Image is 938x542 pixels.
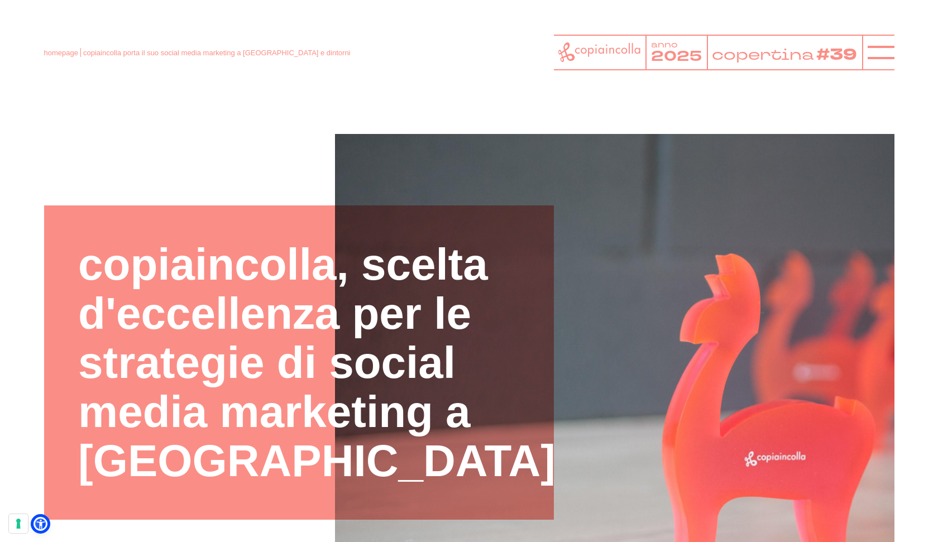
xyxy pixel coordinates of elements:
tspan: #39 [816,44,856,66]
span: copiaincolla porta il suo social media marketing a [GEOGRAPHIC_DATA] e dintorni [83,49,351,57]
tspan: copertina [712,45,813,64]
h1: copiaincolla, scelta d'eccellenza per le strategie di social media marketing a [GEOGRAPHIC_DATA] [78,240,520,486]
tspan: 2025 [650,46,701,66]
a: homepage [44,49,78,57]
button: Le tue preferenze relative al consenso per le tecnologie di tracciamento [9,514,28,533]
a: Apri il menu di accessibilità [33,517,47,531]
tspan: anno [650,40,677,50]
